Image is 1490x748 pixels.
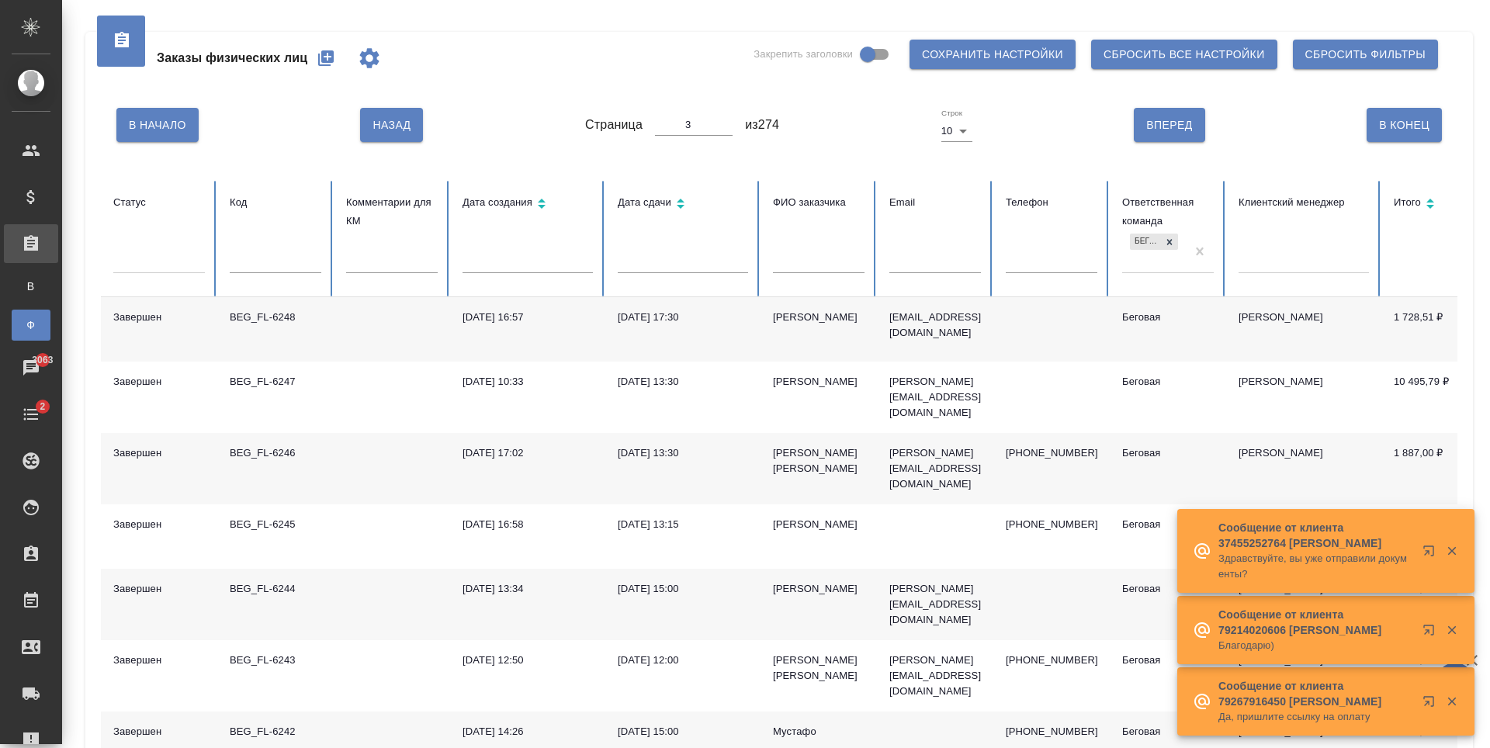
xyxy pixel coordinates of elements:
[19,317,43,333] span: Ф
[1006,517,1097,532] p: [PHONE_NUMBER]
[1394,193,1485,216] div: Сортировка
[129,116,186,135] span: В Начало
[1006,445,1097,461] p: [PHONE_NUMBER]
[1305,45,1426,64] span: Сбросить фильтры
[745,116,779,134] span: из 274
[773,581,865,597] div: [PERSON_NAME]
[372,116,411,135] span: Назад
[1006,724,1097,739] p: [PHONE_NUMBER]
[1226,362,1381,433] td: [PERSON_NAME]
[30,399,54,414] span: 2
[463,581,593,597] div: [DATE] 13:34
[1218,520,1412,551] p: Сообщение от клиента 37455252764 [PERSON_NAME]
[618,653,748,668] div: [DATE] 12:00
[230,374,321,390] div: BEG_FL-6247
[1367,108,1442,142] button: В Конец
[307,40,345,77] button: Создать
[360,108,423,142] button: Назад
[1130,234,1161,250] div: Беговая
[113,193,205,212] div: Статус
[113,517,205,532] div: Завершен
[1122,310,1214,325] div: Беговая
[1436,694,1467,708] button: Закрыть
[941,109,962,117] label: Строк
[230,724,321,739] div: BEG_FL-6242
[4,348,58,387] a: 3063
[230,517,321,532] div: BEG_FL-6245
[463,445,593,461] div: [DATE] 17:02
[889,653,981,699] p: [PERSON_NAME][EMAIL_ADDRESS][DOMAIN_NAME]
[1122,445,1214,461] div: Беговая
[157,49,307,68] span: Заказы физических лиц
[1122,517,1214,532] div: Беговая
[4,395,58,434] a: 2
[1122,374,1214,390] div: Беговая
[1091,40,1277,69] button: Сбросить все настройки
[1146,116,1192,135] span: Вперед
[230,310,321,325] div: BEG_FL-6248
[754,47,853,62] span: Закрепить заголовки
[618,374,748,390] div: [DATE] 13:30
[773,310,865,325] div: [PERSON_NAME]
[463,517,593,532] div: [DATE] 16:58
[889,193,981,212] div: Email
[618,310,748,325] div: [DATE] 17:30
[463,724,593,739] div: [DATE] 14:26
[618,517,748,532] div: [DATE] 13:15
[463,374,593,390] div: [DATE] 10:33
[1006,653,1097,668] p: [PHONE_NUMBER]
[1122,193,1214,230] div: Ответственная команда
[346,193,438,230] div: Комментарии для КМ
[1379,116,1429,135] span: В Конец
[773,724,865,739] div: Мустафо
[12,310,50,341] a: Ф
[1122,653,1214,668] div: Беговая
[889,445,981,492] p: [PERSON_NAME][EMAIL_ADDRESS][DOMAIN_NAME]
[941,120,972,142] div: 10
[1413,535,1450,573] button: Открыть в новой вкладке
[19,279,43,294] span: В
[1122,724,1214,739] div: Беговая
[618,724,748,739] div: [DATE] 15:00
[773,374,865,390] div: [PERSON_NAME]
[230,653,321,668] div: BEG_FL-6243
[773,445,865,476] div: [PERSON_NAME] [PERSON_NAME]
[1436,544,1467,558] button: Закрыть
[773,653,865,684] div: [PERSON_NAME] [PERSON_NAME]
[1413,615,1450,652] button: Открыть в новой вкладке
[1239,193,1369,212] div: Клиентский менеджер
[1226,433,1381,504] td: [PERSON_NAME]
[1293,40,1438,69] button: Сбросить фильтры
[618,581,748,597] div: [DATE] 15:00
[1226,297,1381,362] td: [PERSON_NAME]
[922,45,1063,64] span: Сохранить настройки
[12,271,50,302] a: В
[1122,581,1214,597] div: Беговая
[230,445,321,461] div: BEG_FL-6246
[618,193,748,216] div: Сортировка
[773,517,865,532] div: [PERSON_NAME]
[230,581,321,597] div: BEG_FL-6244
[1218,709,1412,725] p: Да, пришлите ссылку на оплату
[230,193,321,212] div: Код
[113,581,205,597] div: Завершен
[618,445,748,461] div: [DATE] 13:30
[1218,607,1412,638] p: Сообщение от клиента 79214020606 [PERSON_NAME]
[463,193,593,216] div: Сортировка
[1218,638,1412,653] p: Благодарю)
[1413,686,1450,723] button: Открыть в новой вкладке
[585,116,643,134] span: Страница
[113,724,205,739] div: Завершен
[889,581,981,628] p: [PERSON_NAME][EMAIL_ADDRESS][DOMAIN_NAME]
[1218,678,1412,709] p: Сообщение от клиента 79267916450 [PERSON_NAME]
[1006,193,1097,212] div: Телефон
[23,352,62,368] span: 3063
[113,445,205,461] div: Завершен
[113,374,205,390] div: Завершен
[1218,551,1412,582] p: Здравствуйте, вы уже отправили документы?
[889,374,981,421] p: [PERSON_NAME][EMAIL_ADDRESS][DOMAIN_NAME]
[910,40,1076,69] button: Сохранить настройки
[113,653,205,668] div: Завершен
[773,193,865,212] div: ФИО заказчика
[463,310,593,325] div: [DATE] 16:57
